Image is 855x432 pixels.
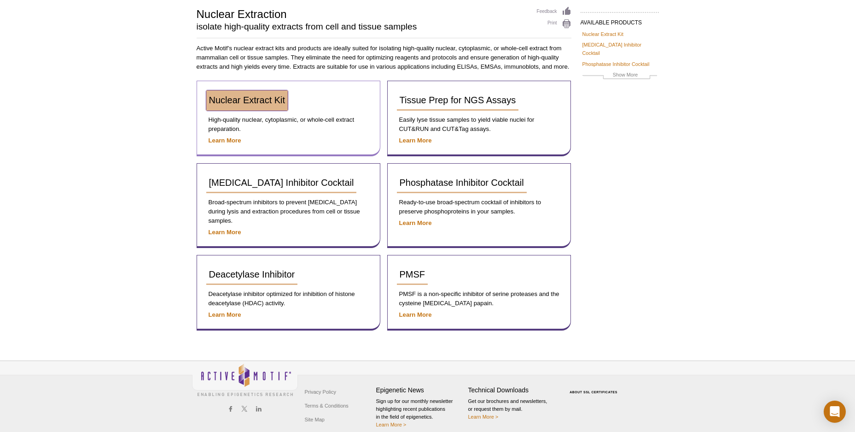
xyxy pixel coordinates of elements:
[209,95,285,105] span: Nuclear Extract Kit
[560,377,629,397] table: Click to Verify - This site chose Symantec SSL for secure e-commerce and confidential communicati...
[197,44,571,71] p: Active Motif’s nuclear extract kits and products are ideally suited for isolating high-quality nu...
[302,385,338,399] a: Privacy Policy
[209,178,354,188] span: [MEDICAL_DATA] Inhibitor Cocktail
[397,265,428,285] a: PMSF
[397,115,561,134] p: Easily lyse tissue samples to yield viable nuclei for CUT&RUN and CUT&Tag assays.
[209,137,241,144] a: Learn More
[206,173,357,193] a: [MEDICAL_DATA] Inhibitor Cocktail
[537,6,571,17] a: Feedback
[399,311,432,318] a: Learn More
[400,178,524,188] span: Phosphatase Inhibitor Cocktail
[197,23,528,31] h2: isolate high-quality extracts from cell and tissue samples
[209,311,241,318] a: Learn More
[582,41,657,57] a: [MEDICAL_DATA] Inhibitor Cocktail
[824,401,846,423] div: Open Intercom Messenger
[376,386,464,394] h4: Epigenetic News
[468,397,556,421] p: Get our brochures and newsletters, or request them by mail.
[302,413,327,426] a: Site Map
[302,399,351,413] a: Terms & Conditions
[209,229,241,236] a: Learn More
[581,12,659,29] h2: AVAILABLE PRODUCTS
[399,137,432,144] a: Learn More
[206,265,298,285] a: Deacetylase Inhibitor
[192,361,298,398] img: Active Motif,
[400,95,516,105] span: Tissue Prep for NGS Assays
[206,198,371,225] p: Broad-spectrum inhibitors to prevent [MEDICAL_DATA] during lysis and extraction procedures from c...
[206,90,288,111] a: Nuclear Extract Kit
[397,198,561,216] p: Ready-to-use broad-spectrum cocktail of inhibitors to preserve phosphoproteins in your samples.
[570,391,617,394] a: ABOUT SSL CERTIFICATES
[468,414,499,420] a: Learn More >
[206,115,371,134] p: High-quality nuclear, cytoplasmic, or whole-cell extract preparation.
[197,6,528,20] h1: Nuclear Extraction
[582,30,623,38] a: Nuclear Extract Kit
[537,19,571,29] a: Print
[397,173,527,193] a: Phosphatase Inhibitor Cocktail
[468,386,556,394] h4: Technical Downloads
[397,290,561,308] p: PMSF is a non-specific inhibitor of serine proteases and the cysteine [MEDICAL_DATA] papain.
[376,397,464,429] p: Sign up for our monthly newsletter highlighting recent publications in the field of epigenetics.
[376,422,407,427] a: Learn More >
[582,71,657,81] a: Show More
[209,269,295,279] span: Deacetylase Inhibitor
[399,219,432,226] a: Learn More
[582,60,650,68] a: Phosphatase Inhibitor Cocktail
[397,90,519,111] a: Tissue Prep for NGS Assays
[400,269,425,279] span: PMSF
[206,290,371,308] p: Deacetylase inhibitor optimized for inhibition of histone deacetylase (HDAC) activity.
